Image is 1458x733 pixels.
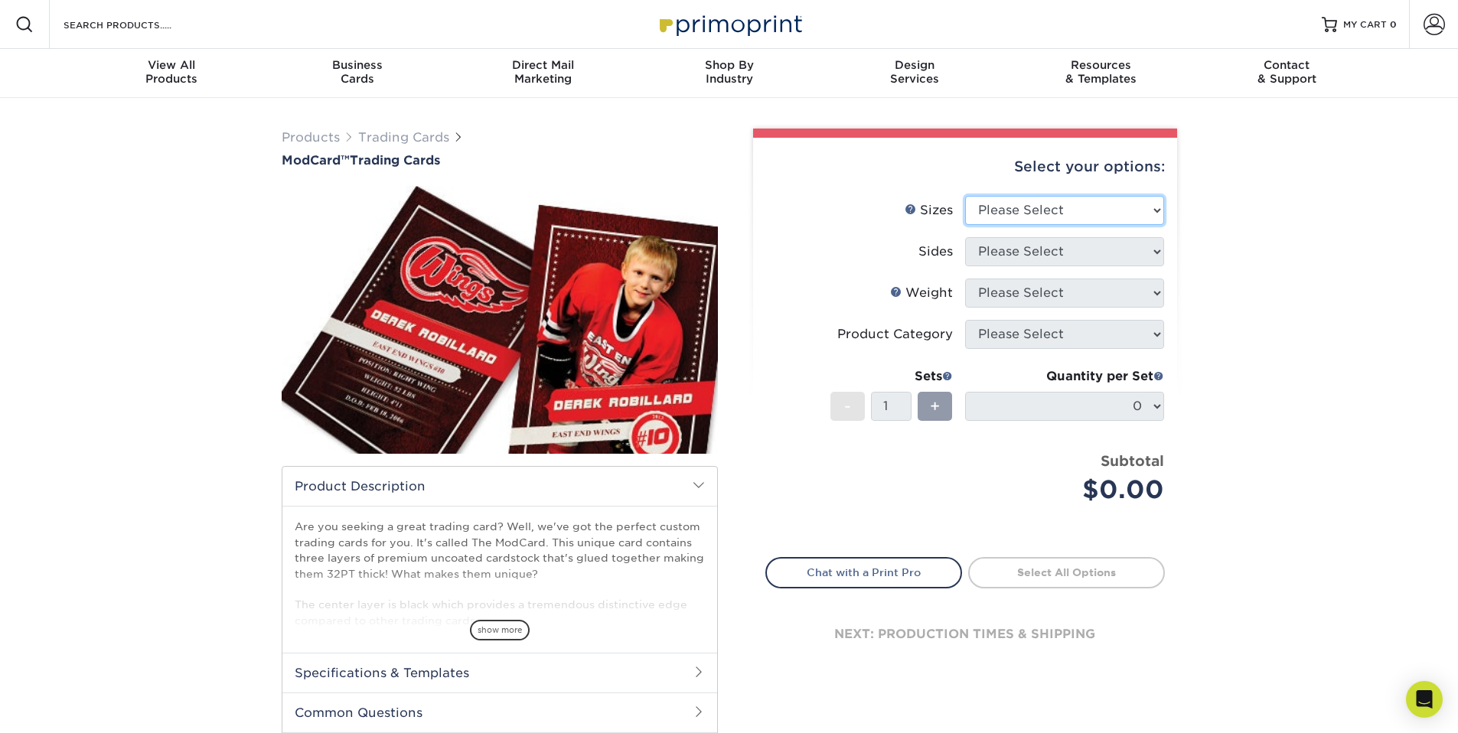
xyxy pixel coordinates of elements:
a: Products [282,130,340,145]
h2: Product Description [282,467,717,506]
a: Direct MailMarketing [450,49,636,98]
div: Sizes [905,201,953,220]
div: Quantity per Set [965,367,1164,386]
div: next: production times & shipping [765,588,1165,680]
a: Select All Options [968,557,1165,588]
span: MY CART [1343,18,1387,31]
div: Sets [830,367,953,386]
div: & Support [1194,58,1380,86]
a: Trading Cards [358,130,449,145]
div: Weight [890,284,953,302]
input: SEARCH PRODUCTS..... [62,15,211,34]
div: Marketing [450,58,636,86]
span: Business [264,58,450,72]
a: ModCard™Trading Cards [282,153,718,168]
span: Contact [1194,58,1380,72]
div: & Templates [1008,58,1194,86]
img: ModCard™ 01 [282,169,718,471]
a: Shop ByIndustry [636,49,822,98]
h2: Specifications & Templates [282,653,717,692]
span: View All [79,58,265,72]
img: Primoprint [653,8,806,41]
a: Chat with a Print Pro [765,557,962,588]
span: ModCard™ [282,153,350,168]
span: 0 [1390,19,1397,30]
span: + [930,395,940,418]
a: Resources& Templates [1008,49,1194,98]
h2: Common Questions [282,692,717,732]
div: Sides [918,243,953,261]
a: Contact& Support [1194,49,1380,98]
span: Resources [1008,58,1194,72]
a: BusinessCards [264,49,450,98]
span: Shop By [636,58,822,72]
div: Services [822,58,1008,86]
span: Design [822,58,1008,72]
a: View AllProducts [79,49,265,98]
div: $0.00 [977,471,1164,508]
h1: Trading Cards [282,153,718,168]
span: show more [470,620,530,640]
div: Open Intercom Messenger [1406,681,1443,718]
div: Cards [264,58,450,86]
div: Industry [636,58,822,86]
p: Are you seeking a great trading card? Well, we've got the perfect custom trading cards for you. I... [295,519,705,628]
div: Product Category [837,325,953,344]
span: - [844,395,851,418]
div: Products [79,58,265,86]
a: DesignServices [822,49,1008,98]
strong: Subtotal [1101,452,1164,469]
span: Direct Mail [450,58,636,72]
div: Select your options: [765,138,1165,196]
